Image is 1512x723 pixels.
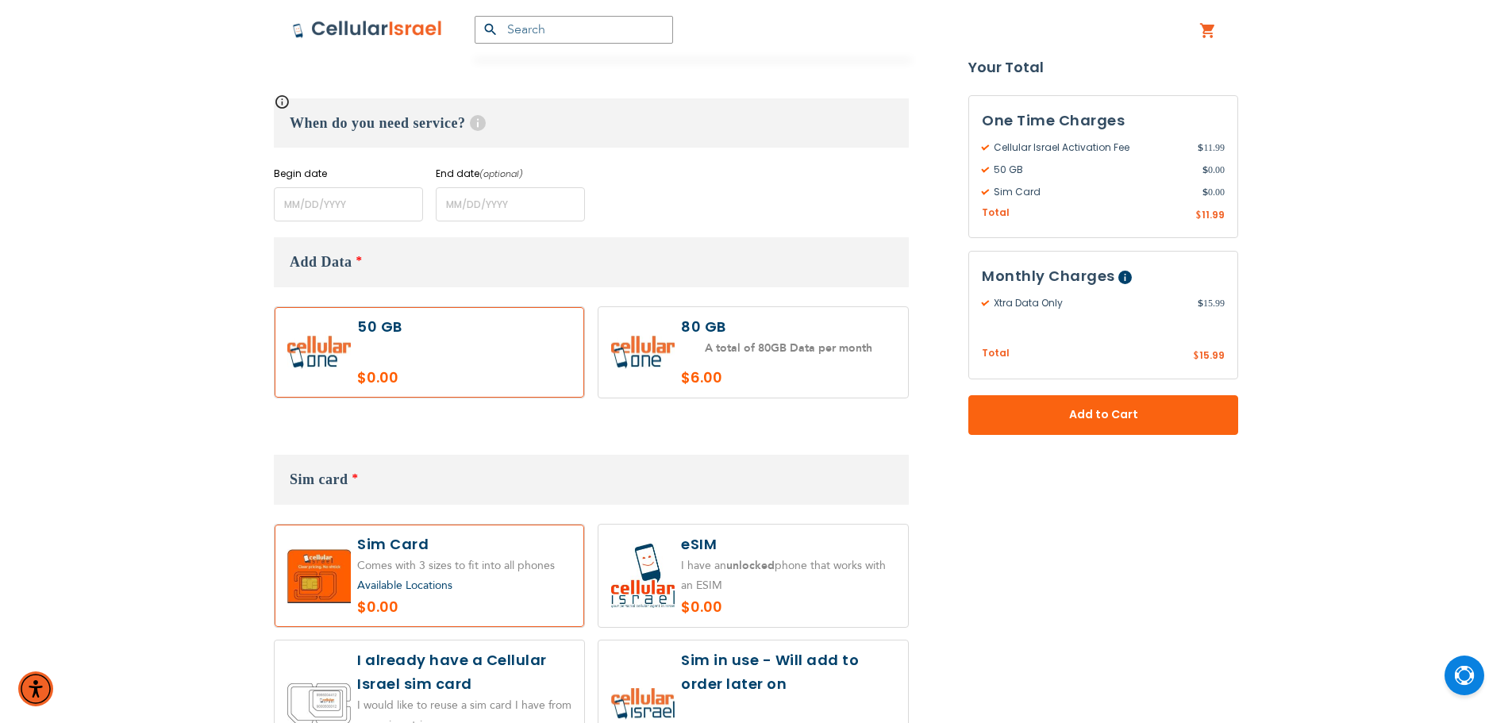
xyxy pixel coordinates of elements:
[1202,163,1208,177] span: $
[290,254,352,270] span: Add Data
[1202,185,1225,199] span: 0.00
[357,578,452,593] a: Available Locations
[1198,140,1225,155] span: 11.99
[968,395,1238,435] button: Add to Cart
[1198,140,1203,155] span: $
[1118,271,1132,285] span: Help
[1195,209,1202,223] span: $
[982,206,1010,221] span: Total
[982,163,1202,177] span: 50 GB
[470,115,486,131] span: Help
[479,167,523,180] i: (optional)
[968,56,1238,79] strong: Your Total
[982,267,1115,287] span: Monthly Charges
[982,297,1198,311] span: Xtra Data Only
[1021,407,1186,424] span: Add to Cart
[1199,349,1225,363] span: 15.99
[475,16,673,44] input: Search
[290,471,348,487] span: Sim card
[1198,297,1225,311] span: 15.99
[1193,350,1199,364] span: $
[982,185,1202,199] span: Sim Card
[292,20,443,39] img: Cellular Israel Logo
[1198,297,1203,311] span: $
[982,140,1198,155] span: Cellular Israel Activation Fee
[1202,163,1225,177] span: 0.00
[1202,185,1208,199] span: $
[274,187,423,221] input: MM/DD/YYYY
[18,671,53,706] div: Accessibility Menu
[274,167,423,181] label: Begin date
[274,98,909,148] h3: When do you need service?
[436,187,585,221] input: MM/DD/YYYY
[982,109,1225,133] h3: One Time Charges
[436,167,585,181] label: End date
[982,347,1010,362] span: Total
[1202,208,1225,221] span: 11.99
